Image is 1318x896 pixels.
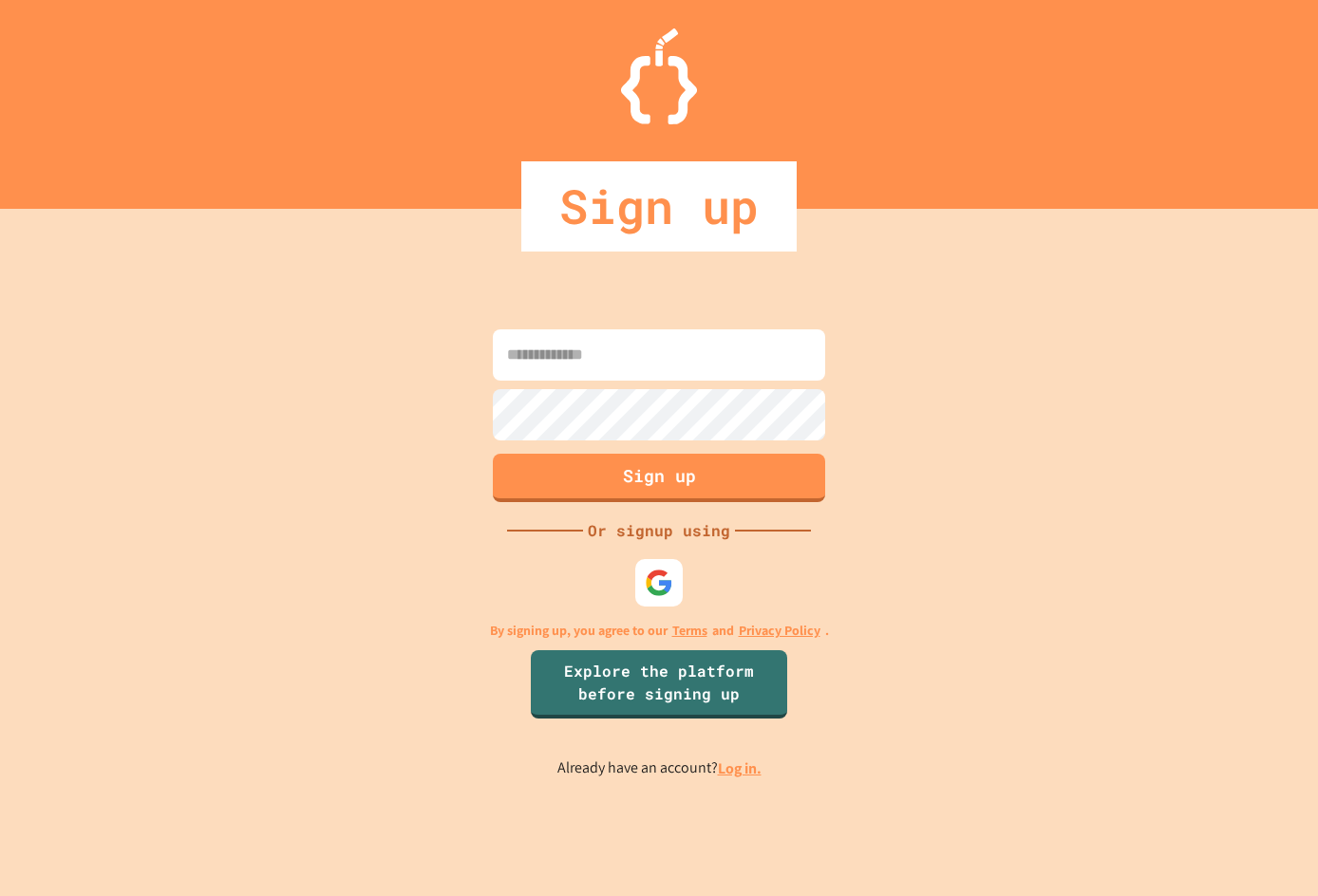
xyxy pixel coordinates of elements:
[557,756,762,780] p: Already have an account?
[531,650,787,719] a: Explore the platform before signing up
[583,519,735,542] div: Or signup using
[672,621,707,641] a: Terms
[718,758,762,778] a: Log in.
[521,161,797,252] div: Sign up
[621,28,697,124] img: Logo.svg
[739,621,820,641] a: Privacy Policy
[645,569,673,597] img: google-icon.svg
[493,454,825,502] button: Sign up
[490,621,829,641] p: By signing up, you agree to our and .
